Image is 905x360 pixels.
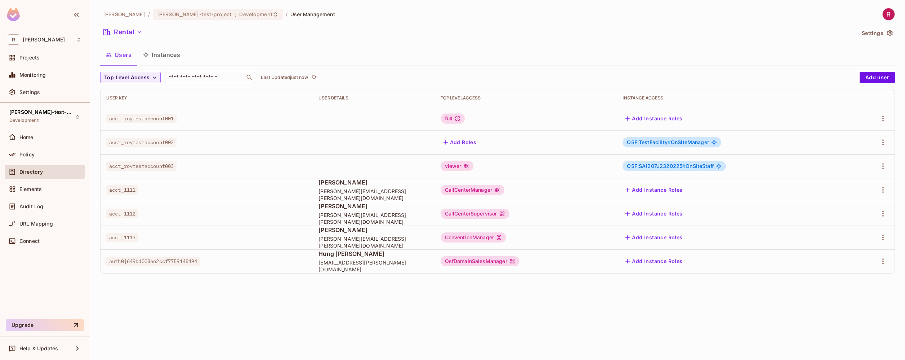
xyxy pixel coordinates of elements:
[290,11,335,18] span: User Management
[106,114,177,123] span: acct_roytestaccount001
[19,134,34,140] span: Home
[19,55,40,61] span: Projects
[9,117,39,123] span: Development
[234,12,237,17] span: :
[682,163,686,169] span: #
[104,73,150,82] span: Top Level Access
[23,37,65,43] span: Workspace: roy-poc
[19,89,40,95] span: Settings
[106,138,177,147] span: acct_roytestaccount002
[19,72,46,78] span: Monitoring
[623,184,685,196] button: Add Instance Roles
[106,161,177,171] span: acct_roytestaccount003
[100,46,137,64] button: Users
[106,209,138,218] span: acct_1112
[106,257,200,266] span: auth0|649bd008ee2ccf7759148494
[311,74,317,81] span: refresh
[668,139,671,145] span: #
[100,72,161,83] button: Top Level Access
[106,233,138,242] span: acct_1113
[318,250,429,258] span: Hung [PERSON_NAME]
[627,139,709,145] span: OnSiteManager
[157,11,232,18] span: [PERSON_NAME]-test-project
[318,95,429,101] div: User Details
[6,319,84,331] button: Upgrade
[627,163,714,169] span: OnSiteStaff
[19,346,58,351] span: Help & Updates
[318,178,429,186] span: [PERSON_NAME]
[627,163,686,169] span: OSF:SA1207J2320225
[137,46,186,64] button: Instances
[623,95,842,101] div: Instance Access
[286,11,287,18] li: /
[19,169,43,175] span: Directory
[623,232,685,243] button: Add Instance Roles
[7,8,20,21] img: SReyMgAAAABJRU5ErkJggg==
[103,11,145,18] span: the active workspace
[9,109,74,115] span: [PERSON_NAME]-test-project
[441,209,509,219] div: CallCenterSupervisor
[318,259,429,273] span: [EMAIL_ADDRESS][PERSON_NAME][DOMAIN_NAME]
[309,73,318,82] button: refresh
[860,72,895,83] button: Add user
[19,238,40,244] span: Connect
[318,226,429,234] span: [PERSON_NAME]
[19,204,43,209] span: Audit Log
[441,161,474,171] div: viewer
[441,95,611,101] div: Top Level Access
[239,11,272,18] span: Development
[441,232,507,243] div: ConventionManager
[318,235,429,249] span: [PERSON_NAME][EMAIL_ADDRESS][PERSON_NAME][DOMAIN_NAME]
[19,186,42,192] span: Elements
[627,139,671,145] span: OSF:TestFacility
[106,185,138,195] span: acct_1111
[441,114,465,124] div: full
[623,208,685,219] button: Add Instance Roles
[318,188,429,201] span: [PERSON_NAME][EMAIL_ADDRESS][PERSON_NAME][DOMAIN_NAME]
[106,95,307,101] div: User Key
[441,137,480,148] button: Add Roles
[623,255,685,267] button: Add Instance Roles
[19,152,35,157] span: Policy
[859,27,895,39] button: Settings
[883,8,895,20] img: roy zhang
[441,256,520,266] div: OsfDomainSalesManager
[441,185,505,195] div: CallCenterManager
[623,113,685,124] button: Add Instance Roles
[100,26,145,38] button: Rental
[308,73,318,82] span: Click to refresh data
[318,212,429,225] span: [PERSON_NAME][EMAIL_ADDRESS][PERSON_NAME][DOMAIN_NAME]
[261,75,308,80] p: Last Updated just now
[318,202,429,210] span: [PERSON_NAME]
[19,221,53,227] span: URL Mapping
[148,11,150,18] li: /
[8,34,19,45] span: R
